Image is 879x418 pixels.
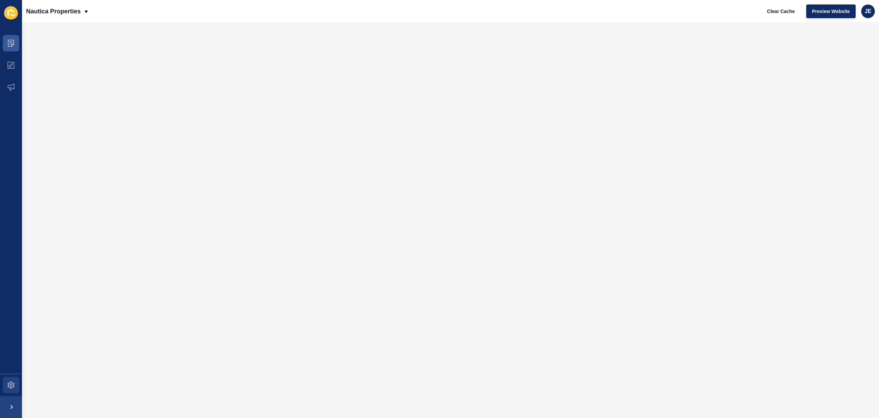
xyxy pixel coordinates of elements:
[806,4,856,18] button: Preview Website
[767,8,795,15] span: Clear Cache
[26,3,81,20] p: Nautica Properties
[865,8,871,15] span: JE
[761,4,801,18] button: Clear Cache
[812,8,850,15] span: Preview Website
